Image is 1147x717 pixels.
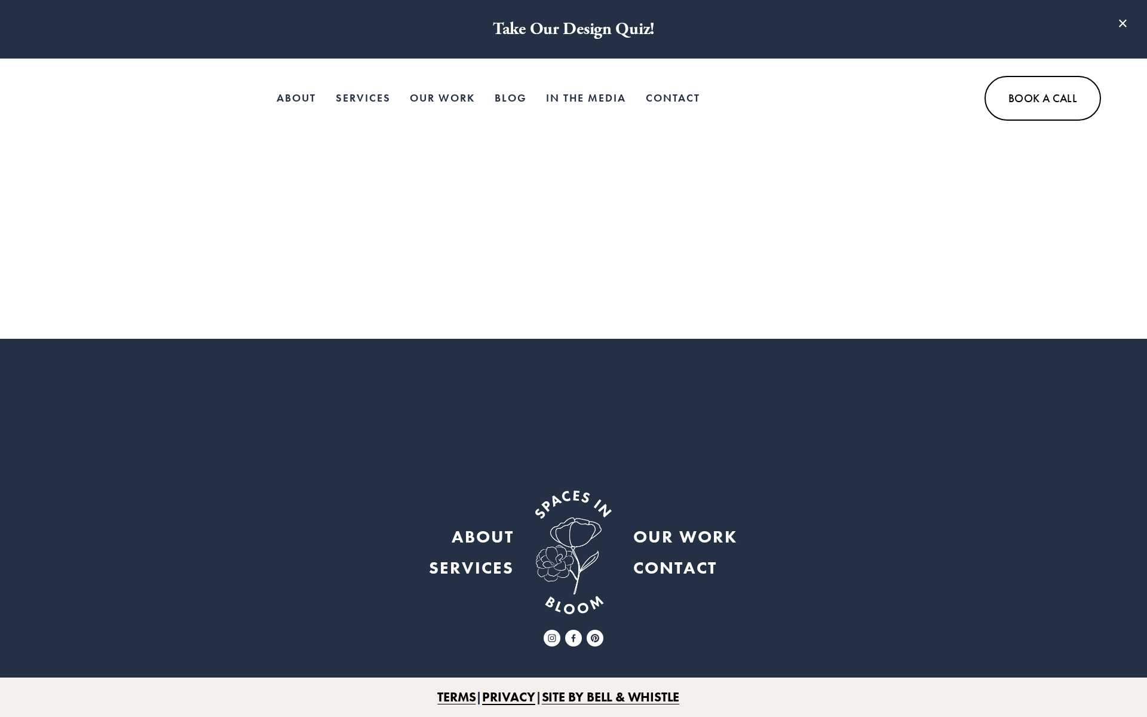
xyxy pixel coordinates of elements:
strong: SERVICES [429,557,514,579]
a: OUR WORK [633,522,737,553]
a: Instagram [544,630,560,646]
a: SERVICES [429,553,514,584]
a: CONTACT [633,553,717,584]
strong: ABOUT [452,526,514,548]
a: Contact [646,86,700,110]
a: In the Media [546,86,626,110]
a: Pinterest [587,630,603,646]
a: PRIVACY [482,685,535,709]
strong: CONTACT [633,557,717,579]
p: | | [275,685,842,709]
a: ABOUT [452,522,514,553]
span: PRIVACY [482,688,535,706]
a: Our Work [410,86,475,110]
a: Book A Call [985,76,1101,121]
a: Blog [495,86,527,110]
a: Services [336,86,391,110]
strong: OUR WORK [633,526,737,548]
a: Facebook [565,630,582,646]
img: Spaces in Bloom Designs [46,75,228,122]
a: About [277,86,316,110]
a: SITE BY BELL & WHISTLE [542,685,680,709]
a: TERMS [437,685,476,709]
